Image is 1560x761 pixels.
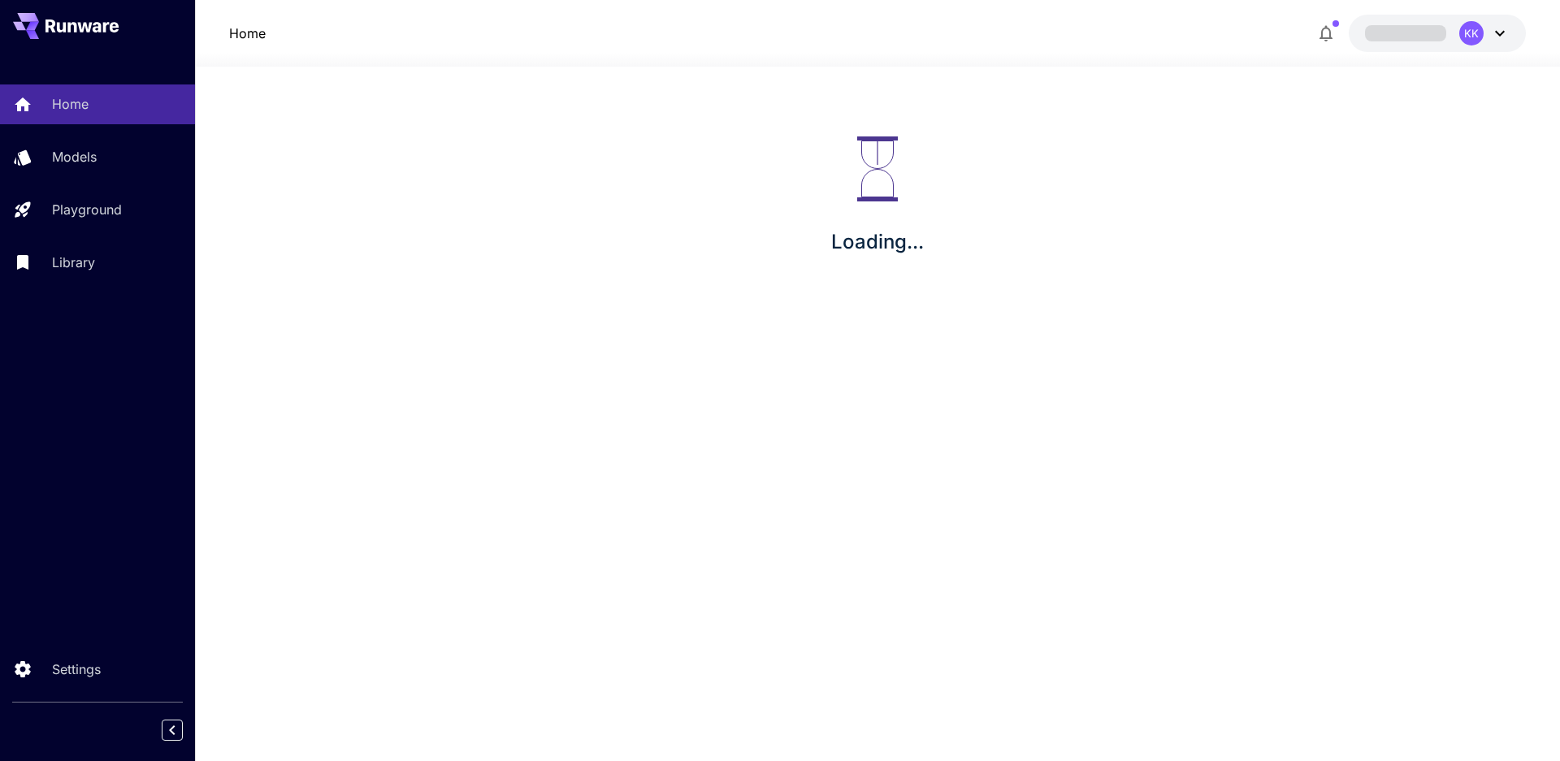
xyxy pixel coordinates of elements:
[229,24,266,43] a: Home
[831,227,924,257] p: Loading...
[52,94,89,114] p: Home
[229,24,266,43] nav: breadcrumb
[52,659,101,679] p: Settings
[1459,21,1484,45] div: KK
[162,720,183,741] button: Collapse sidebar
[174,716,195,745] div: Collapse sidebar
[1349,15,1526,52] button: KK
[52,147,97,166] p: Models
[52,200,122,219] p: Playground
[52,253,95,272] p: Library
